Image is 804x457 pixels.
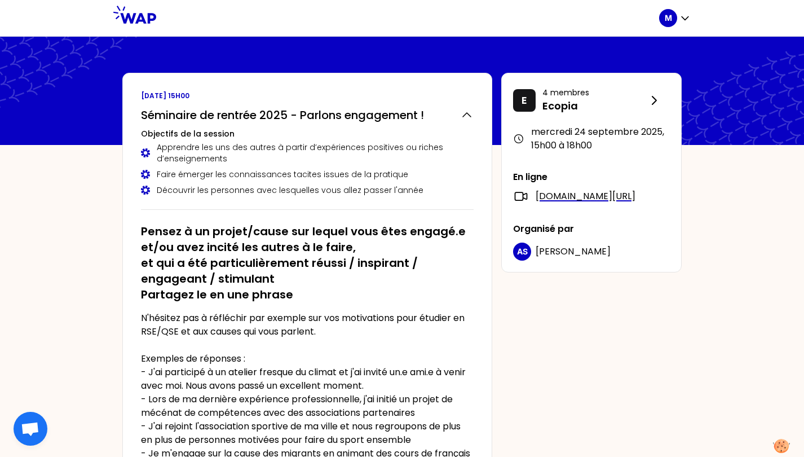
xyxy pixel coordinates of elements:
[141,142,474,164] div: Apprendre les uns des autres à partir d’expériences positives ou riches d’enseignements
[542,87,647,98] p: 4 membres
[141,107,474,123] button: Séminaire de rentrée 2025 - Parlons engagement !
[513,125,670,152] div: mercredi 24 septembre 2025 , 15h00 à 18h00
[141,91,474,100] p: [DATE] 15h00
[665,12,672,24] p: M
[141,107,424,123] h2: Séminaire de rentrée 2025 - Parlons engagement !
[659,9,691,27] button: M
[141,184,474,196] div: Découvrir les personnes avec lesquelles vous allez passer l'année
[517,246,528,257] p: AS
[141,223,474,302] h2: Pensez à un projet/cause sur lequel vous êtes engagé.e et/ou avez incité les autres à le faire, e...
[141,169,474,180] div: Faire émerger les connaissances tacites issues de la pratique
[513,170,670,184] p: En ligne
[522,93,527,108] p: E
[536,245,611,258] span: [PERSON_NAME]
[513,222,670,236] p: Organisé par
[536,190,635,203] a: [DOMAIN_NAME][URL]
[141,128,474,139] h3: Objectifs de la session
[542,98,647,114] p: Ecopia
[14,412,47,446] div: Ouvrir le chat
